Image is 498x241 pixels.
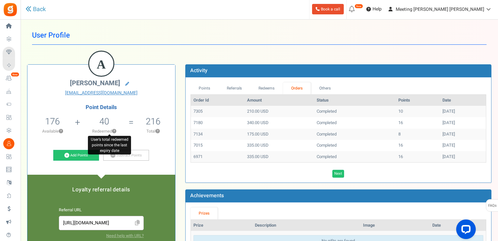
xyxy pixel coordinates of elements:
[218,82,250,94] a: Referrals
[32,90,170,96] a: [EMAIL_ADDRESS][DOMAIN_NAME]
[314,140,396,151] td: Completed
[332,170,344,178] a: Next
[442,154,483,160] div: [DATE]
[430,220,486,231] th: Date
[53,150,99,161] a: Add Points
[442,131,483,137] div: [DATE]
[314,117,396,129] td: Completed
[3,73,18,84] a: New
[156,129,160,134] button: ?
[396,6,484,13] span: Meeting [PERSON_NAME] [PERSON_NAME]
[244,140,314,151] td: 335.00 USD
[396,151,440,163] td: 16
[190,67,207,74] b: Activity
[396,129,440,140] td: 8
[191,117,244,129] td: 7180
[59,129,63,134] button: ?
[311,82,339,94] a: Others
[191,129,244,140] td: 7134
[396,117,440,129] td: 16
[134,128,172,134] p: Total
[191,95,244,106] th: Order Id
[191,106,244,117] td: 7305
[442,142,483,149] div: [DATE]
[106,233,144,239] a: Need help with URL?
[27,104,175,110] h4: Point Details
[252,220,360,231] th: Description
[364,4,384,14] a: Help
[440,95,486,106] th: Date
[146,117,160,126] h5: 216
[191,151,244,163] td: 6971
[250,82,283,94] a: Redeems
[244,95,314,106] th: Amount
[314,106,396,117] td: Completed
[11,72,19,77] em: New
[396,95,440,106] th: Points
[31,128,75,134] p: Available
[488,200,497,212] span: FAQs
[99,117,109,126] h5: 40
[314,95,396,106] th: Status
[88,136,131,154] div: User's total redeemed points since the last expiry date
[190,192,224,200] b: Achievements
[3,2,18,17] img: Gratisfaction
[112,129,116,134] button: ?
[45,115,60,128] span: 176
[355,4,363,8] em: New
[244,151,314,163] td: 335.00 USD
[191,220,252,231] th: Prize
[442,120,483,126] div: [DATE]
[59,208,144,213] h6: Referral URL
[396,140,440,151] td: 16
[312,4,344,14] a: Book a call
[314,151,396,163] td: Completed
[132,217,143,229] span: Click to Copy
[191,140,244,151] td: 7015
[32,26,487,45] h1: User Profile
[314,129,396,140] td: Completed
[442,108,483,115] div: [DATE]
[191,207,218,219] a: Prizes
[34,187,169,193] h5: Loyalty referral details
[244,106,314,117] td: 210.00 USD
[283,82,311,94] a: Orders
[396,106,440,117] td: 10
[191,82,219,94] a: Points
[70,78,120,88] span: [PERSON_NAME]
[244,117,314,129] td: 340.00 USD
[89,52,113,77] figcaption: A
[81,128,128,134] p: Redeemed
[371,6,382,12] span: Help
[360,220,430,231] th: Image
[244,129,314,140] td: 175.00 USD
